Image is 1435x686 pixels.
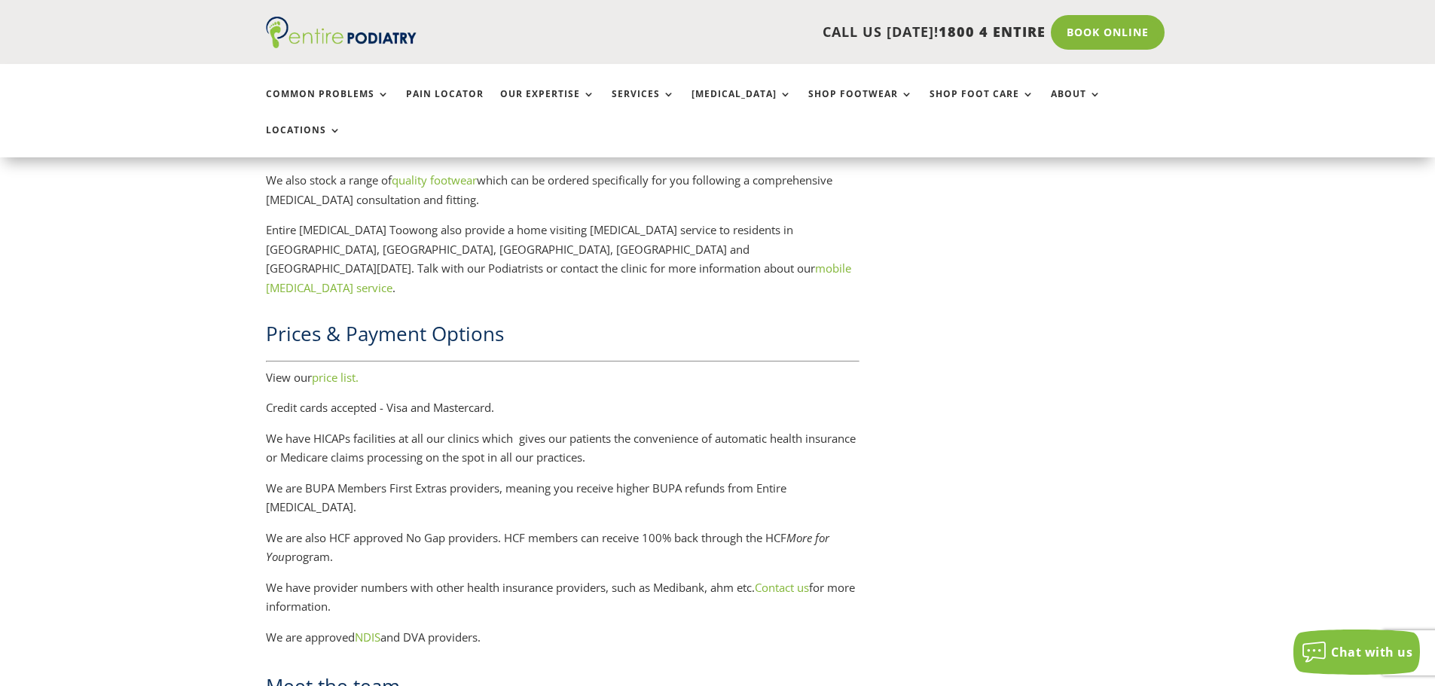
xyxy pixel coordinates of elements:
[355,630,380,645] a: NDIS
[266,125,341,157] a: Locations
[500,89,595,121] a: Our Expertise
[1293,630,1420,675] button: Chat with us
[266,221,859,297] p: Entire [MEDICAL_DATA] Toowong also provide a home visiting [MEDICAL_DATA] service to residents in...
[266,36,417,51] a: Entire Podiatry
[266,261,851,295] a: mobile [MEDICAL_DATA] service
[939,23,1046,41] span: 1800 4 ENTIRE
[1331,644,1412,660] span: Chat with us
[266,17,417,48] img: logo (1)
[406,89,484,121] a: Pain Locator
[1051,15,1165,50] a: Book Online
[475,23,1046,42] p: CALL US [DATE]!
[692,89,792,121] a: [MEDICAL_DATA]
[266,89,389,121] a: Common Problems
[266,368,859,399] p: View our
[808,89,913,121] a: Shop Footwear
[755,580,809,595] a: Contact us
[1051,89,1101,121] a: About
[266,320,859,355] h2: Prices & Payment Options
[266,529,859,578] p: We are also HCF approved No Gap providers. HCF members can receive 100% back through the HCF prog...
[266,429,859,479] p: We have HICAPs facilities at all our clinics which gives our patients the convenience of automati...
[266,171,859,221] p: We also stock a range of which can be ordered specifically for you following a comprehensive [MED...
[312,370,359,385] a: price list.
[930,89,1034,121] a: Shop Foot Care
[266,628,859,648] p: We are approved and DVA providers.
[266,479,859,529] p: We are BUPA Members First Extras providers, meaning you receive higher BUPA refunds from Entire [...
[392,172,477,188] a: quality footwear
[612,89,675,121] a: Services
[266,578,859,628] p: We have provider numbers with other health insurance providers, such as Medibank, ahm etc. for mo...
[266,398,859,429] p: Credit cards accepted - Visa and Mastercard.
[266,530,829,565] i: More for You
